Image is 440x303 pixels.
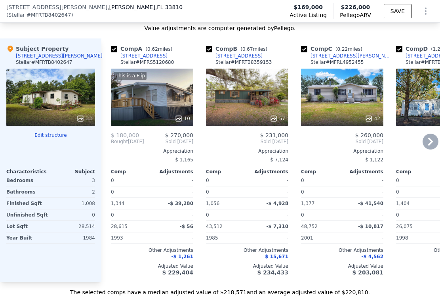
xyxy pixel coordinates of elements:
div: 1998 [396,232,436,244]
div: Other Adjustments [111,247,193,253]
span: Sold [DATE] [301,138,383,145]
div: Unfinished Sqft [6,209,49,221]
div: 2001 [301,232,341,244]
div: This is a Flip [114,72,147,80]
span: 0.67 [242,46,253,52]
span: $169,000 [294,3,323,11]
div: [STREET_ADDRESS] [215,53,263,59]
span: [STREET_ADDRESS][PERSON_NAME] [6,3,107,11]
span: 0.22 [337,46,348,52]
span: -$ 41,540 [358,201,383,206]
span: -$ 10,817 [358,224,383,229]
span: $ 270,000 [165,132,193,138]
span: -$ 1,261 [171,254,193,259]
div: 0 [52,209,95,221]
div: Lot Sqft [6,221,49,232]
div: - [344,186,383,198]
div: 0 [301,186,341,198]
div: Adjustments [152,169,193,175]
span: $ 180,000 [111,132,139,138]
div: [STREET_ADDRESS][PERSON_NAME] [16,53,103,59]
div: Subject [51,169,95,175]
div: Other Adjustments [301,247,383,253]
div: Comp [111,169,152,175]
div: Stellar # MFRTB8359153 [215,59,272,65]
span: -$ 39,280 [168,201,193,206]
div: 1993 [111,232,150,244]
span: $ 234,433 [257,269,288,276]
span: 0 [301,212,304,218]
span: 48,752 [301,224,318,229]
span: Pellego ARV [340,11,371,19]
span: $ 229,404 [162,269,193,276]
span: 0 [206,178,209,183]
button: Show Options [418,3,434,19]
div: Stellar # MFRL4952455 [310,59,364,65]
div: Year Built [6,232,49,244]
span: 1,377 [301,201,314,206]
span: Sold [DATE] [206,138,288,145]
a: [STREET_ADDRESS] [206,53,263,59]
span: -$ 56 [180,224,193,229]
div: 3 [52,175,95,186]
div: Comp [206,169,247,175]
div: [STREET_ADDRESS][PERSON_NAME] [310,53,393,59]
div: - [154,186,193,198]
div: Comp A [111,45,175,53]
span: 0 [206,212,209,218]
div: Adjustments [247,169,288,175]
div: Comp [301,169,342,175]
div: Bathrooms [6,186,49,198]
div: [STREET_ADDRESS] [120,53,168,59]
a: [STREET_ADDRESS] [111,53,168,59]
span: $ 231,000 [260,132,288,138]
div: 1985 [206,232,246,244]
div: 1,008 [52,198,95,209]
span: 1,404 [396,201,410,206]
div: 1984 [52,232,95,244]
div: Bedrooms [6,175,49,186]
span: 1,344 [111,201,124,206]
span: $ 203,081 [352,269,383,276]
div: 0 [396,186,436,198]
div: Adjustments [342,169,383,175]
div: Adjusted Value [301,263,383,269]
div: Appreciation [206,148,288,154]
div: 33 [76,115,92,123]
span: 0 [111,212,114,218]
span: ( miles) [332,46,366,52]
div: Appreciation [111,148,193,154]
div: - [344,175,383,186]
div: Subject Property [6,45,69,53]
div: Adjusted Value [111,263,193,269]
span: Stellar [8,11,25,19]
div: Characteristics [6,169,51,175]
span: 0.62 [147,46,158,52]
a: [STREET_ADDRESS][PERSON_NAME] [301,53,393,59]
span: -$ 4,928 [267,201,288,206]
div: 57 [270,115,285,123]
div: - [154,209,193,221]
button: SAVE [384,4,411,18]
div: - [154,232,193,244]
span: Sold [DATE] [144,138,193,145]
div: Other Adjustments [206,247,288,253]
div: 28,514 [52,221,95,232]
div: - [344,232,383,244]
div: 2 [52,186,95,198]
div: Comp C [301,45,366,53]
div: 10 [175,115,190,123]
span: $226,000 [341,4,370,10]
div: Stellar # MFRTB8402647 [16,59,72,65]
div: - [249,186,288,198]
span: 0 [301,178,304,183]
span: 26,075 [396,224,413,229]
span: ( miles) [237,46,270,52]
span: ( miles) [142,46,175,52]
span: 0 [111,178,114,183]
span: 0 [396,212,399,218]
span: 0 [396,178,399,183]
div: - [154,175,193,186]
div: - [249,232,288,244]
div: Stellar # MFRS5120680 [120,59,174,65]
